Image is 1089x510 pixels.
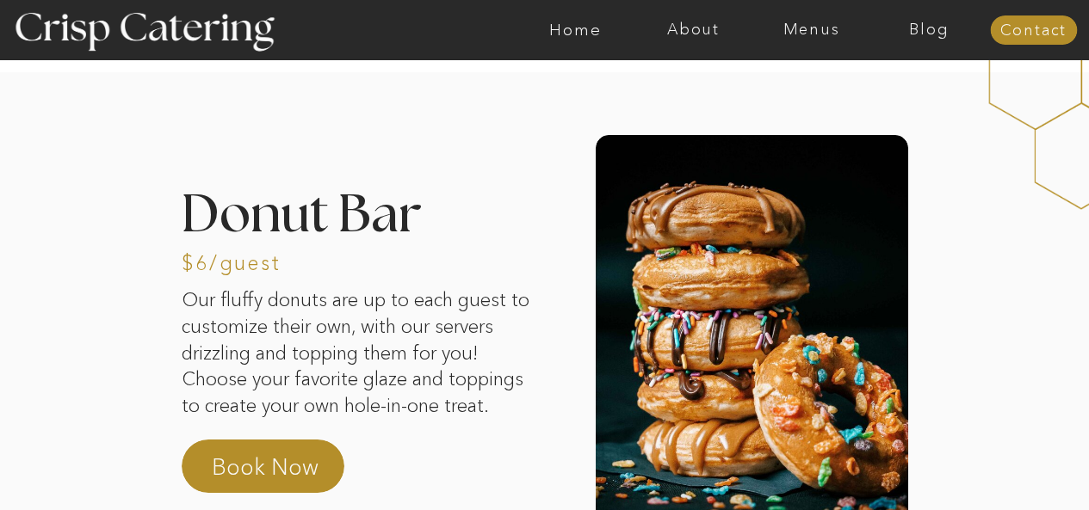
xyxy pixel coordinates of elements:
[752,22,870,39] a: Menus
[517,22,634,39] a: Home
[182,287,545,422] p: Our fluffy donuts are up to each guest to customize their own, with our servers drizzling and top...
[634,22,752,39] a: About
[990,22,1077,40] a: Contact
[870,22,988,39] a: Blog
[182,253,329,275] h3: $6/guest
[917,424,1089,510] iframe: podium webchat widget bubble
[212,452,363,493] a: Book Now
[182,190,572,236] h2: Donut Bar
